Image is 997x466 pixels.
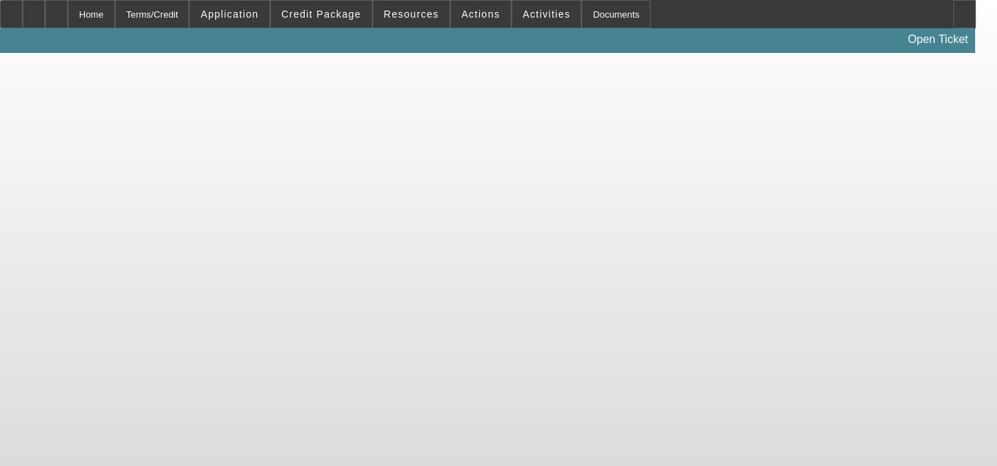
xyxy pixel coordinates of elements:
button: Application [190,1,269,28]
button: Resources [373,1,449,28]
a: Open Ticket [902,28,974,52]
span: Application [200,8,258,20]
span: Activities [523,8,571,20]
span: Credit Package [282,8,361,20]
span: Resources [384,8,439,20]
button: Credit Package [271,1,372,28]
span: Actions [461,8,500,20]
button: Actions [451,1,511,28]
button: Activities [512,1,581,28]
